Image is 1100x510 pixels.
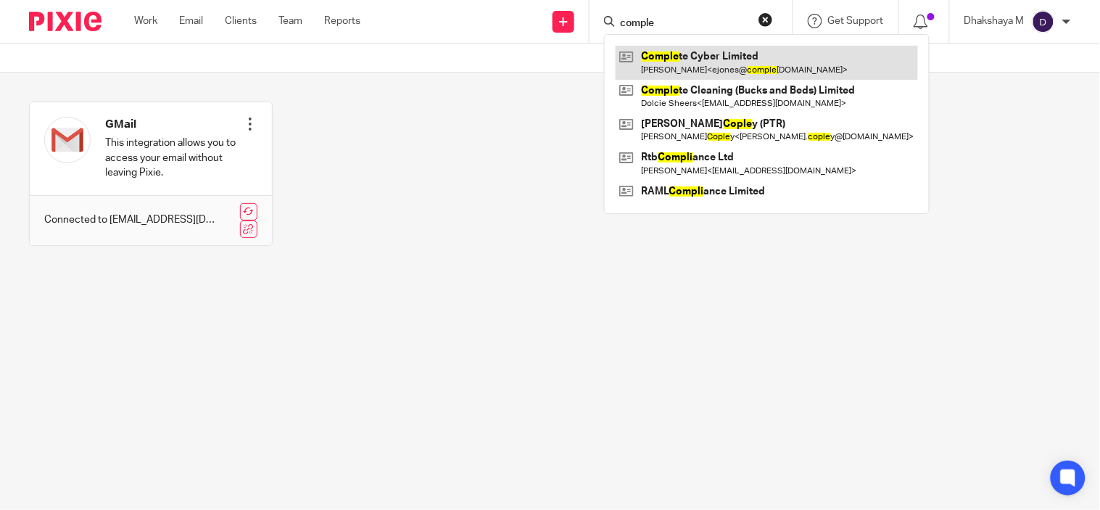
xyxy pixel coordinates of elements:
[134,14,157,28] a: Work
[29,12,102,31] img: Pixie
[278,14,302,28] a: Team
[44,213,215,227] p: Connected to [EMAIL_ADDRESS][DOMAIN_NAME]
[105,117,243,132] h4: GMail
[828,16,884,26] span: Get Support
[44,117,91,163] img: gmail.svg
[758,12,773,27] button: Clear
[105,136,243,180] p: This integration allows you to access your email without leaving Pixie.
[1032,10,1055,33] img: svg%3E
[324,14,360,28] a: Reports
[619,17,749,30] input: Search
[179,14,203,28] a: Email
[225,14,257,28] a: Clients
[964,14,1025,28] p: Dhakshaya M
